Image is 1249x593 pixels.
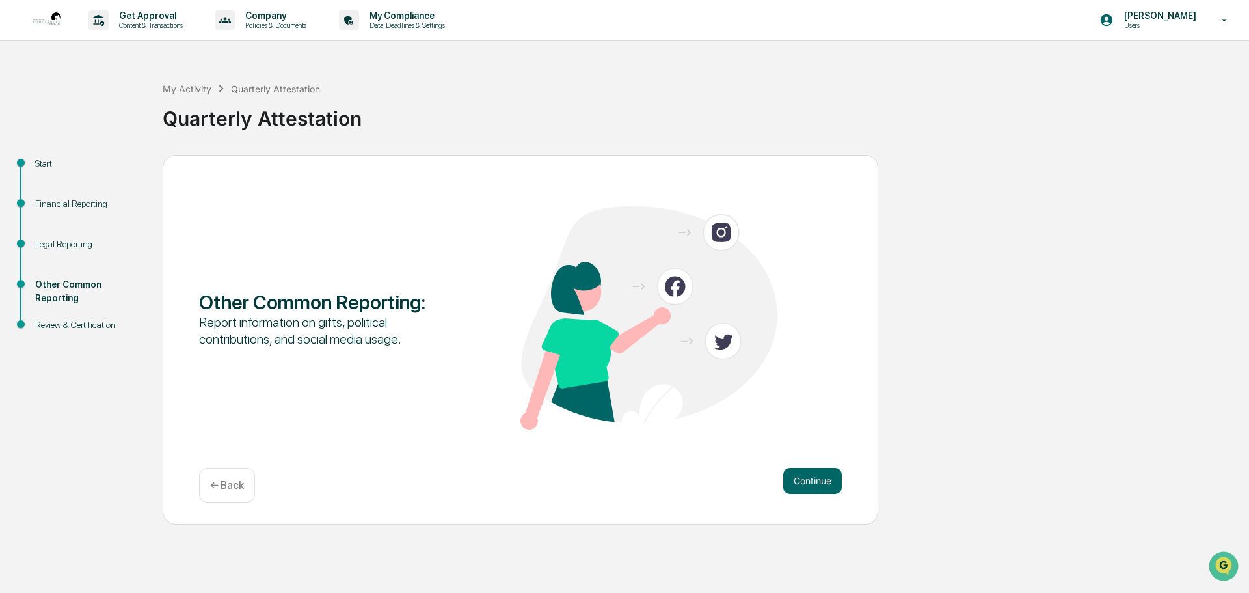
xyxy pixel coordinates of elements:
[359,10,451,21] p: My Compliance
[129,221,157,230] span: Pylon
[13,165,23,176] div: 🖐️
[89,159,167,182] a: 🗄️Attestations
[92,220,157,230] a: Powered byPylon
[107,164,161,177] span: Attestations
[1114,21,1203,30] p: Users
[163,83,211,94] div: My Activity
[35,197,142,211] div: Financial Reporting
[1114,10,1203,21] p: [PERSON_NAME]
[783,468,842,494] button: Continue
[13,27,237,48] p: How can we help?
[13,100,36,123] img: 1746055101610-c473b297-6a78-478c-a979-82029cc54cd1
[221,103,237,119] button: Start new chat
[359,21,451,30] p: Data, Deadlines & Settings
[231,83,320,94] div: Quarterly Attestation
[94,165,105,176] div: 🗄️
[199,290,456,314] div: Other Common Reporting :
[210,479,244,491] p: ← Back
[235,21,313,30] p: Policies & Documents
[44,113,165,123] div: We're available if you need us!
[235,10,313,21] p: Company
[35,238,142,251] div: Legal Reporting
[1207,550,1242,585] iframe: Open customer support
[199,314,456,348] div: Report information on gifts, political contributions, and social media usage.
[8,184,87,207] a: 🔎Data Lookup
[26,164,84,177] span: Preclearance
[35,157,142,171] div: Start
[35,278,142,305] div: Other Common Reporting
[13,190,23,200] div: 🔎
[44,100,213,113] div: Start new chat
[31,5,62,36] img: logo
[109,10,189,21] p: Get Approval
[109,21,189,30] p: Content & Transactions
[35,318,142,332] div: Review & Certification
[8,159,89,182] a: 🖐️Preclearance
[163,96,1242,130] div: Quarterly Attestation
[26,189,82,202] span: Data Lookup
[520,206,777,430] img: Other Common Reporting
